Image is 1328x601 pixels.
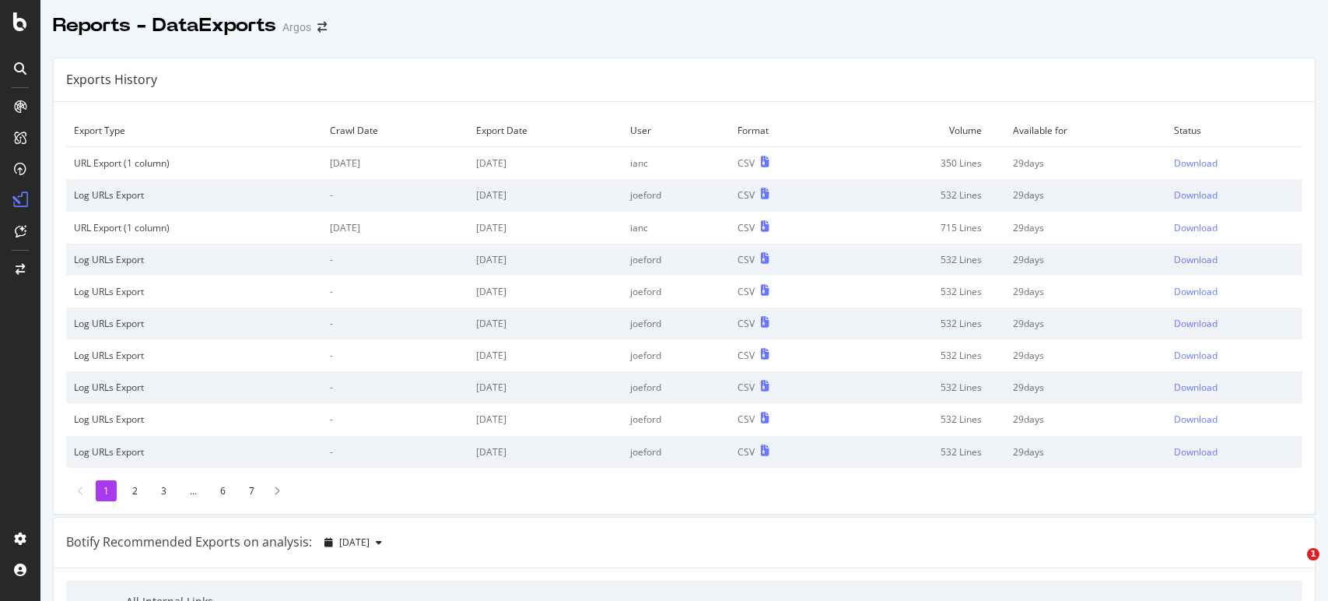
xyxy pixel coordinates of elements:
td: 532 Lines [839,244,1005,276]
a: Download [1174,413,1295,426]
td: 29 days [1005,244,1166,276]
td: 29 days [1005,339,1166,371]
div: Download [1174,317,1218,330]
td: joeford [622,403,730,435]
div: Download [1174,253,1218,266]
iframe: Intercom live chat [1275,548,1312,585]
div: Download [1174,445,1218,459]
td: [DATE] [468,308,622,339]
td: 350 Lines [839,147,1005,180]
div: CSV [738,381,755,394]
td: [DATE] [468,244,622,276]
td: 29 days [1005,371,1166,403]
div: Log URLs Export [74,188,314,202]
td: 29 days [1005,212,1166,244]
td: Export Type [66,114,322,147]
div: Log URLs Export [74,317,314,330]
td: 532 Lines [839,436,1005,468]
td: Crawl Date [322,114,469,147]
a: Download [1174,188,1295,202]
td: Export Date [468,114,622,147]
td: - [322,403,469,435]
td: Status [1166,114,1302,147]
td: - [322,371,469,403]
div: Log URLs Export [74,349,314,362]
td: User [622,114,730,147]
span: 1 [1307,548,1319,561]
td: - [322,179,469,211]
div: Botify Recommended Exports on analysis: [66,533,312,551]
td: 532 Lines [839,371,1005,403]
td: 532 Lines [839,308,1005,339]
td: joeford [622,436,730,468]
td: - [322,339,469,371]
div: CSV [738,317,755,330]
td: - [322,308,469,339]
td: [DATE] [468,403,622,435]
a: Download [1174,221,1295,234]
div: CSV [738,413,755,426]
div: Download [1174,221,1218,234]
td: [DATE] [322,212,469,244]
td: 29 days [1005,147,1166,180]
li: 7 [241,480,262,501]
td: joeford [622,308,730,339]
div: Download [1174,381,1218,394]
td: 29 days [1005,308,1166,339]
td: 29 days [1005,403,1166,435]
div: Log URLs Export [74,413,314,426]
button: [DATE] [318,530,388,555]
td: 715 Lines [839,212,1005,244]
td: [DATE] [468,212,622,244]
td: joeford [622,371,730,403]
div: CSV [738,253,755,266]
div: URL Export (1 column) [74,221,314,234]
a: Download [1174,253,1295,266]
div: Log URLs Export [74,253,314,266]
div: Exports History [66,71,157,89]
td: joeford [622,276,730,308]
td: ianc [622,212,730,244]
td: [DATE] [468,147,622,180]
li: 6 [212,480,233,501]
td: ianc [622,147,730,180]
div: Download [1174,188,1218,202]
div: Download [1174,349,1218,362]
div: CSV [738,156,755,170]
li: 1 [96,480,117,501]
td: Format [730,114,839,147]
a: Download [1174,445,1295,459]
div: CSV [738,445,755,459]
div: CSV [738,221,755,234]
td: Available for [1005,114,1166,147]
td: [DATE] [468,276,622,308]
div: arrow-right-arrow-left [317,22,327,33]
td: joeford [622,179,730,211]
td: [DATE] [322,147,469,180]
td: 532 Lines [839,179,1005,211]
div: Reports - DataExports [53,12,276,39]
td: 29 days [1005,179,1166,211]
a: Download [1174,156,1295,170]
a: Download [1174,285,1295,298]
td: 532 Lines [839,403,1005,435]
td: joeford [622,339,730,371]
td: - [322,276,469,308]
div: URL Export (1 column) [74,156,314,170]
div: Download [1174,285,1218,298]
a: Download [1174,349,1295,362]
td: [DATE] [468,179,622,211]
td: 29 days [1005,276,1166,308]
div: CSV [738,285,755,298]
a: Download [1174,381,1295,394]
td: joeford [622,244,730,276]
div: Argos [282,19,311,35]
td: [DATE] [468,339,622,371]
td: 532 Lines [839,276,1005,308]
td: 532 Lines [839,339,1005,371]
td: - [322,244,469,276]
a: Download [1174,317,1295,330]
div: Download [1174,156,1218,170]
td: Volume [839,114,1005,147]
li: ... [182,480,205,501]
